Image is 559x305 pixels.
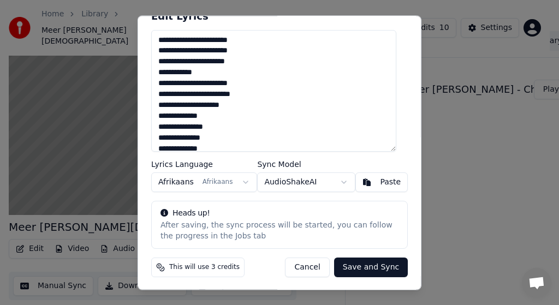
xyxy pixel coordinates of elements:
div: After saving, the sync process will be started, you can follow the progress in the Jobs tab [160,220,399,242]
label: Sync Model [257,161,355,169]
span: This will use 3 credits [169,264,240,272]
h2: Edit Lyrics [151,11,408,21]
div: Heads up! [160,208,399,219]
div: Paste [380,177,401,188]
button: Cancel [285,258,329,278]
label: Lyrics Language [151,161,257,169]
button: Save and Sync [334,258,408,278]
button: Paste [355,173,408,193]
